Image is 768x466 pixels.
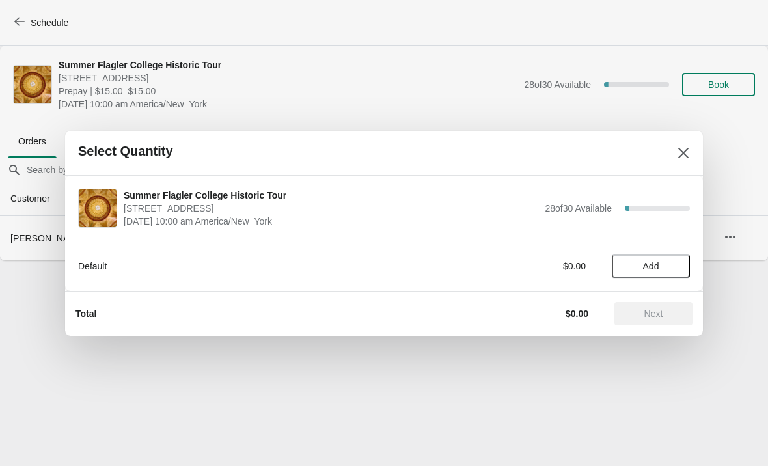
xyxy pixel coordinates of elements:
h2: Select Quantity [78,144,173,159]
img: Summer Flagler College Historic Tour | 74 King Street, St. Augustine, FL, USA | September 2 | 10:... [79,189,117,227]
button: Close [672,141,695,165]
span: [STREET_ADDRESS] [124,202,538,215]
span: Summer Flagler College Historic Tour [124,189,538,202]
span: 28 of 30 Available [545,203,612,213]
span: Add [643,261,659,271]
strong: $0.00 [566,308,588,319]
strong: Total [75,308,96,319]
div: $0.00 [465,260,586,273]
div: Default [78,260,439,273]
span: [DATE] 10:00 am America/New_York [124,215,538,228]
button: Add [612,254,690,278]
